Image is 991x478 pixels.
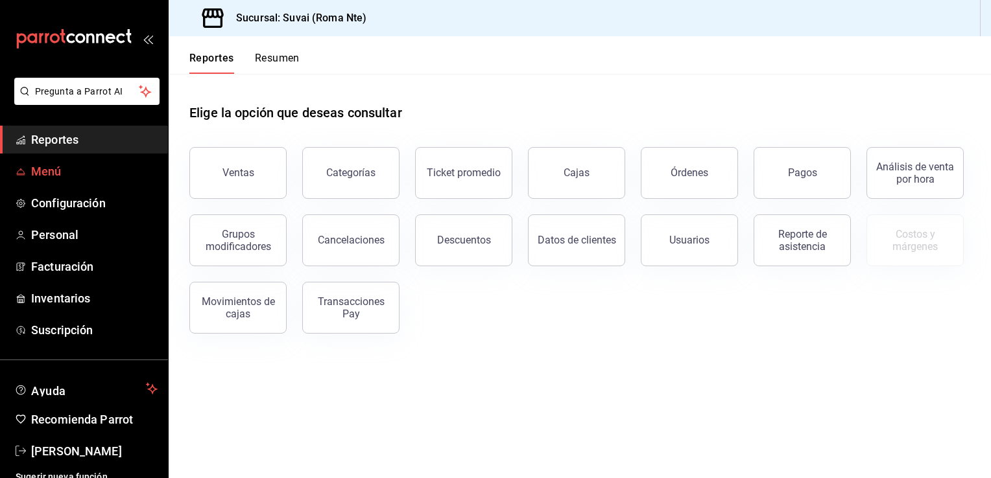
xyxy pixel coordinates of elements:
[31,226,158,244] span: Personal
[31,131,158,148] span: Reportes
[31,321,158,339] span: Suscripción
[754,214,851,266] button: Reporte de asistencia
[14,78,160,105] button: Pregunta a Parrot AI
[31,258,158,275] span: Facturación
[415,147,512,199] button: Ticket promedio
[671,166,708,179] div: Órdenes
[31,194,158,212] span: Configuración
[427,166,501,179] div: Ticket promedio
[326,166,376,179] div: Categorías
[302,147,400,199] button: Categorías
[31,290,158,307] span: Inventarios
[788,166,817,179] div: Pagos
[866,214,964,266] button: Contrata inventarios para ver este reporte
[31,442,158,460] span: [PERSON_NAME]
[415,214,512,266] button: Descuentos
[538,234,616,246] div: Datos de clientes
[226,10,366,26] h3: Sucursal: Suvai (Roma Nte)
[189,282,287,334] button: Movimientos de cajas
[318,234,385,246] div: Cancelaciones
[641,214,738,266] button: Usuarios
[189,52,234,74] button: Reportes
[189,103,402,122] h1: Elige la opción que deseas consultar
[222,166,254,179] div: Ventas
[311,295,391,320] div: Transacciones Pay
[189,214,287,266] button: Grupos modificadores
[31,381,141,396] span: Ayuda
[437,234,491,246] div: Descuentos
[302,214,400,266] button: Cancelaciones
[875,161,955,185] div: Análisis de venta por hora
[31,163,158,180] span: Menú
[9,94,160,108] a: Pregunta a Parrot AI
[189,147,287,199] button: Ventas
[564,166,590,179] div: Cajas
[641,147,738,199] button: Órdenes
[189,52,300,74] div: navigation tabs
[302,282,400,334] button: Transacciones Pay
[198,228,278,253] div: Grupos modificadores
[669,234,710,246] div: Usuarios
[35,85,139,98] span: Pregunta a Parrot AI
[762,228,842,253] div: Reporte de asistencia
[528,214,625,266] button: Datos de clientes
[528,147,625,199] button: Cajas
[754,147,851,199] button: Pagos
[143,34,153,44] button: open_drawer_menu
[866,147,964,199] button: Análisis de venta por hora
[255,52,300,74] button: Resumen
[875,228,955,253] div: Costos y márgenes
[198,295,278,320] div: Movimientos de cajas
[31,411,158,428] span: Recomienda Parrot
